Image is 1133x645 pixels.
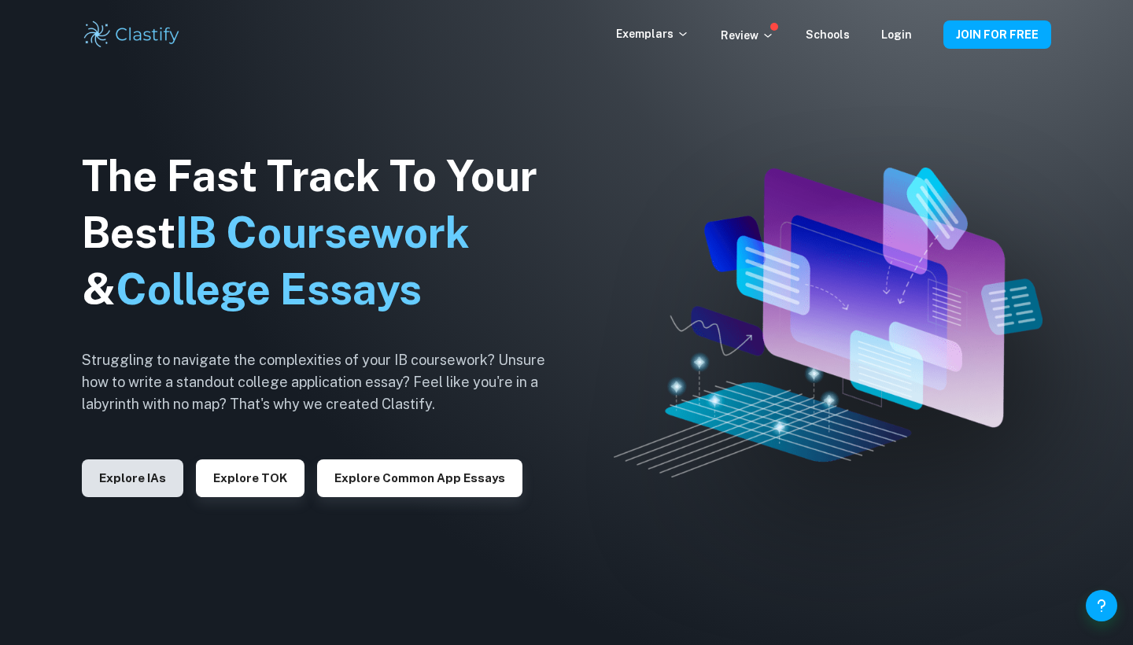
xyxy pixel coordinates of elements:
a: Explore TOK [196,470,304,485]
img: Clastify logo [82,19,182,50]
p: Review [721,27,774,44]
span: College Essays [116,264,422,314]
a: Explore Common App essays [317,470,522,485]
p: Exemplars [616,25,689,42]
img: Clastify hero [614,168,1042,477]
button: Explore IAs [82,459,183,497]
button: Help and Feedback [1086,590,1117,621]
a: Schools [806,28,850,41]
h1: The Fast Track To Your Best & [82,148,570,318]
h6: Struggling to navigate the complexities of your IB coursework? Unsure how to write a standout col... [82,349,570,415]
span: IB Coursework [175,208,470,257]
button: JOIN FOR FREE [943,20,1051,49]
a: Login [881,28,912,41]
button: Explore TOK [196,459,304,497]
a: Explore IAs [82,470,183,485]
button: Explore Common App essays [317,459,522,497]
